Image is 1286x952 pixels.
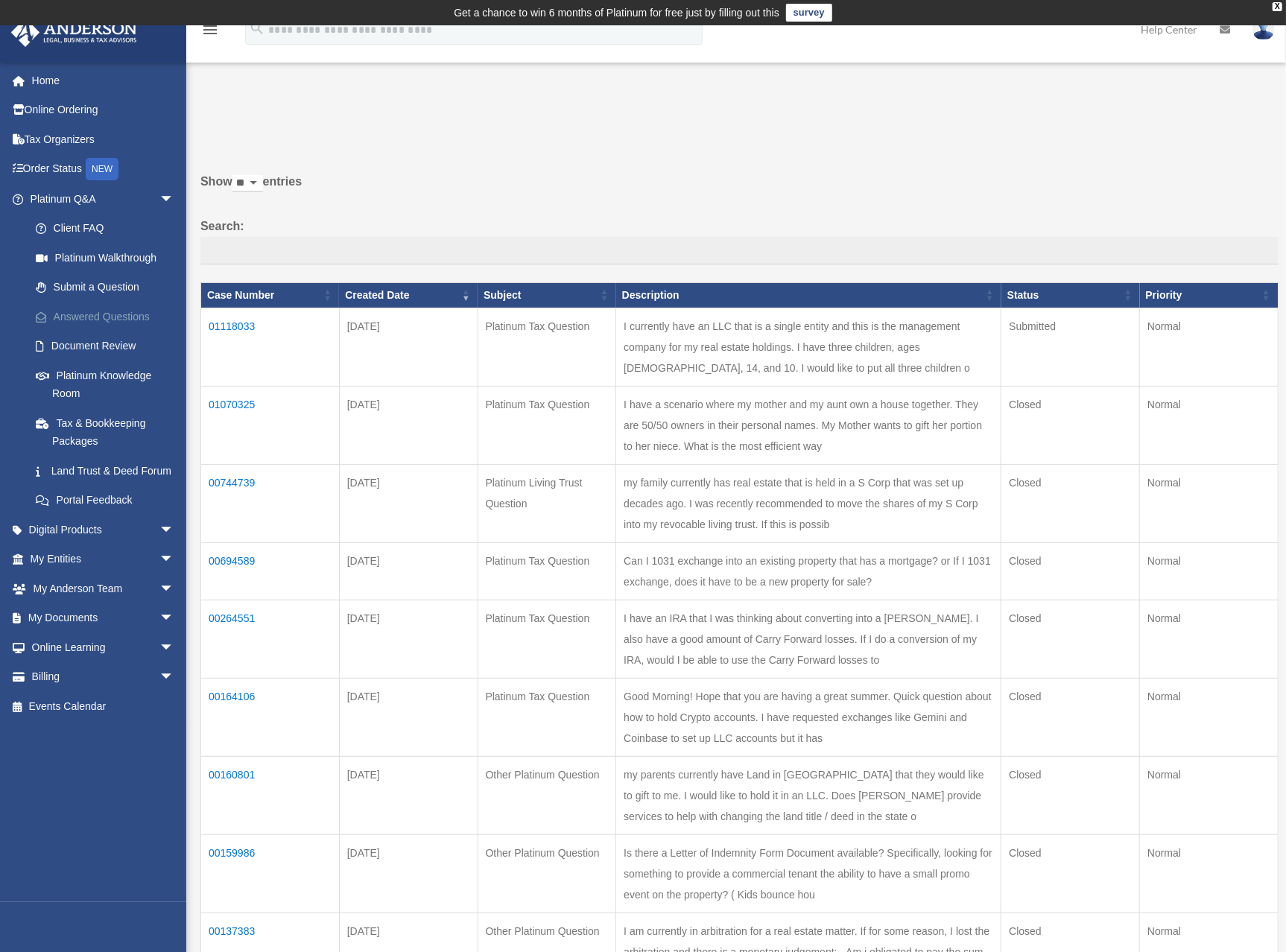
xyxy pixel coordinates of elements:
th: Description: activate to sort column ascending [616,283,1001,308]
th: Subject: activate to sort column ascending [478,283,616,308]
td: 01118033 [201,308,340,386]
a: Land Trust & Deed Forum [21,456,197,486]
td: Normal [1140,756,1279,834]
td: Normal [1140,600,1279,678]
i: search [249,20,265,37]
a: Online Learningarrow_drop_down [10,632,197,662]
td: Platinum Living Trust Question [478,464,616,542]
td: Closed [1001,678,1140,756]
td: Normal [1140,542,1279,600]
a: menu [201,26,219,39]
span: arrow_drop_down [159,184,189,215]
a: Online Ordering [10,95,197,125]
td: 00159986 [201,834,340,913]
td: Can I 1031 exchange into an existing property that has a mortgage? or If I 1031 exchange, does it... [616,542,1001,600]
a: Billingarrow_drop_down [10,662,197,692]
a: Tax Organizers [10,124,197,154]
td: Platinum Tax Question [478,308,616,386]
td: Is there a Letter of Indemnity Form Document available? Specifically, looking for something to pr... [616,834,1001,913]
td: I currently have an LLC that is a single entity and this is the management company for my real es... [616,308,1001,386]
td: Closed [1001,386,1140,464]
div: NEW [86,158,118,180]
td: Other Platinum Question [478,756,616,834]
a: Platinum Q&Aarrow_drop_down [10,184,197,214]
td: [DATE] [339,386,478,464]
td: my family currently has real estate that is held in a S Corp that was set up decades ago. I was r... [616,464,1001,542]
div: close [1273,2,1282,11]
td: Submitted [1001,308,1140,386]
a: Platinum Walkthrough [21,243,197,273]
a: Document Review [21,331,197,361]
td: Platinum Tax Question [478,542,616,600]
td: [DATE] [339,464,478,542]
td: 00264551 [201,600,340,678]
i: menu [201,21,219,39]
td: [DATE] [339,600,478,678]
td: [DATE] [339,308,478,386]
a: survey [786,4,832,22]
td: Platinum Tax Question [478,678,616,756]
td: I have a scenario where my mother and my aunt own a house together. They are 50/50 owners in thei... [616,386,1001,464]
label: Show entries [200,171,1279,207]
td: Normal [1140,464,1279,542]
th: Status: activate to sort column ascending [1001,283,1140,308]
td: [DATE] [339,756,478,834]
th: Created Date: activate to sort column ascending [339,283,478,308]
td: Platinum Tax Question [478,386,616,464]
select: Showentries [232,175,263,192]
a: Portal Feedback [21,486,197,515]
a: Submit a Question [21,273,197,302]
a: My Anderson Teamarrow_drop_down [10,574,197,603]
a: Tax & Bookkeeping Packages [21,408,197,456]
td: Other Platinum Question [478,834,616,913]
span: arrow_drop_down [159,632,189,663]
td: Normal [1140,678,1279,756]
td: Closed [1001,600,1140,678]
a: Home [10,66,197,95]
td: 00694589 [201,542,340,600]
span: arrow_drop_down [159,545,189,575]
input: Search: [200,237,1279,265]
div: Get a chance to win 6 months of Platinum for free just by filling out this [454,4,779,22]
a: My Documentsarrow_drop_down [10,603,197,633]
td: Normal [1140,386,1279,464]
span: arrow_drop_down [159,662,189,693]
img: Anderson Advisors Platinum Portal [7,18,142,47]
th: Case Number: activate to sort column ascending [201,283,340,308]
a: Events Calendar [10,691,197,721]
td: Closed [1001,834,1140,913]
label: Search: [200,216,1279,265]
span: arrow_drop_down [159,603,189,634]
td: 00164106 [201,678,340,756]
td: Closed [1001,542,1140,600]
td: Closed [1001,756,1140,834]
a: My Entitiesarrow_drop_down [10,545,197,574]
td: 01070325 [201,386,340,464]
td: Normal [1140,308,1279,386]
td: [DATE] [339,678,478,756]
td: Platinum Tax Question [478,600,616,678]
span: arrow_drop_down [159,515,189,545]
a: Platinum Knowledge Room [21,361,197,408]
td: 00160801 [201,756,340,834]
td: I have an IRA that I was thinking about converting into a [PERSON_NAME]. I also have a good amoun... [616,600,1001,678]
td: 00744739 [201,464,340,542]
td: Closed [1001,464,1140,542]
a: Digital Productsarrow_drop_down [10,515,197,545]
td: my parents currently have Land in [GEOGRAPHIC_DATA] that they would like to gift to me. I would l... [616,756,1001,834]
img: User Pic [1252,19,1275,40]
td: [DATE] [339,542,478,600]
a: Answered Questions [21,302,197,331]
span: arrow_drop_down [159,574,189,604]
td: Normal [1140,834,1279,913]
a: Order StatusNEW [10,154,197,185]
th: Priority: activate to sort column ascending [1140,283,1279,308]
a: Client FAQ [21,214,197,244]
td: [DATE] [339,834,478,913]
td: Good Morning! Hope that you are having a great summer. Quick question about how to hold Crypto ac... [616,678,1001,756]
